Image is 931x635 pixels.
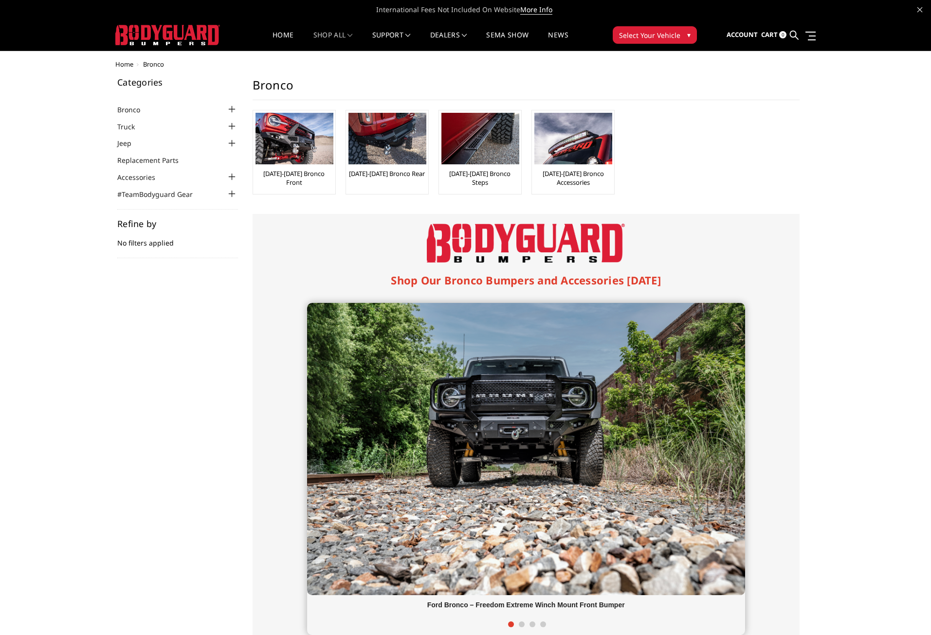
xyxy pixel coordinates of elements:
a: Jeep [117,138,144,148]
span: Bronco [143,60,164,69]
a: Cart 0 [761,22,786,48]
h1: Shop Our Bronco Bumpers and Accessories [DATE] [307,272,745,288]
a: [DATE]-[DATE] Bronco Steps [441,169,519,187]
span: Select Your Vehicle [619,30,680,40]
a: shop all [313,32,353,51]
span: 0 [779,31,786,38]
img: BODYGUARD BUMPERS [115,25,220,45]
a: Support [372,32,411,51]
span: ▾ [687,30,691,40]
a: #TeamBodyguard Gear [117,189,205,199]
a: Accessories [117,172,167,182]
span: Account [727,30,758,39]
a: [DATE]-[DATE] Bronco Rear [349,169,425,178]
a: News [548,32,568,51]
div: Ford Bronco – Freedom Extreme Winch Mount Front Bumper [307,595,745,615]
img: Bodyguard Bumpers Logo [427,224,625,263]
a: Replacement Parts [117,155,191,165]
h5: Categories [117,78,238,87]
span: Cart [761,30,778,39]
h1: Bronco [253,78,800,100]
a: SEMA Show [486,32,529,51]
img: Bronco Slide 1 [307,303,745,595]
a: Dealers [430,32,467,51]
a: Truck [117,122,147,132]
a: Account [727,22,758,48]
a: Home [115,60,133,69]
h5: Refine by [117,219,238,228]
a: Bronco [117,105,152,115]
button: Select Your Vehicle [613,26,697,44]
a: More Info [520,5,552,15]
a: Home [273,32,293,51]
a: [DATE]-[DATE] Bronco Front [256,169,333,187]
a: [DATE]-[DATE] Bronco Accessories [534,169,612,187]
div: No filters applied [117,219,238,258]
